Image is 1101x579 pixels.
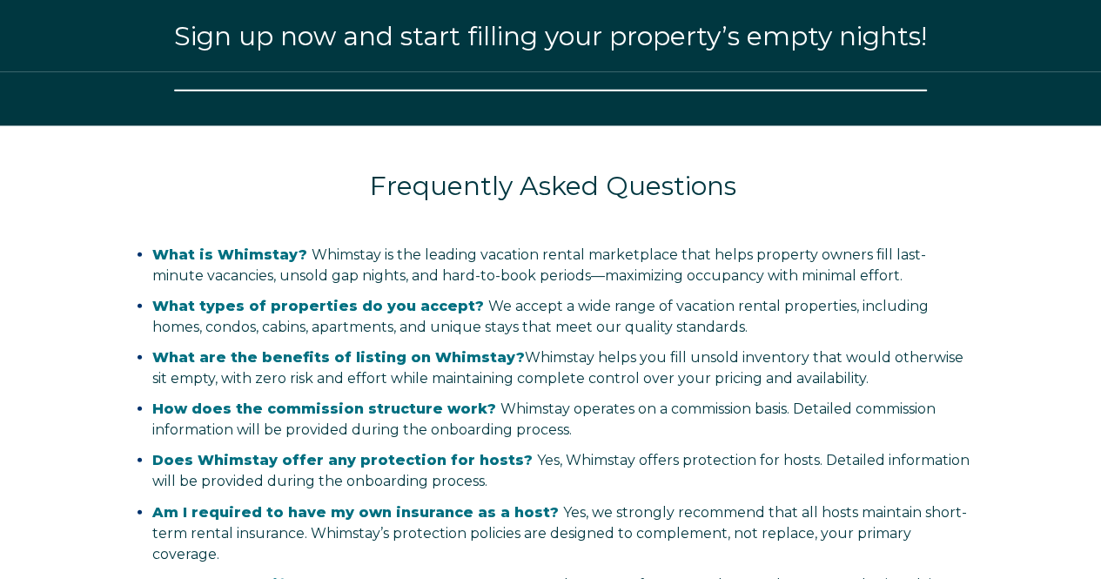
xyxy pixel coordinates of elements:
[152,246,307,263] span: What is Whimstay?
[152,504,559,521] span: Am I required to have my own insurance as a host?
[152,401,936,438] span: Whimstay operates on a commission basis. Detailed commission information will be provided during ...
[370,170,736,202] span: Frequently Asked Questions
[152,452,533,468] span: Does Whimstay offer any protection for hosts?
[152,298,484,314] span: What types of properties do you accept?
[174,20,927,52] span: Sign up now and start filling your property’s empty nights!
[152,246,926,284] span: Whimstay is the leading vacation rental marketplace that helps property owners fill last-minute v...
[152,298,929,335] span: We accept a wide range of vacation rental properties, including homes, condos, cabins, apartments...
[152,349,525,366] strong: What are the benefits of listing on Whimstay?
[152,401,496,417] span: How does the commission structure work?
[152,504,967,562] span: Yes, we strongly recommend that all hosts maintain short-term rental insurance. Whimstay’s protec...
[152,349,963,387] span: Whimstay helps you fill unsold inventory that would otherwise sit empty, with zero risk and effor...
[152,452,970,489] span: Yes, Whimstay offers protection for hosts. Detailed information will be provided during the onboa...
